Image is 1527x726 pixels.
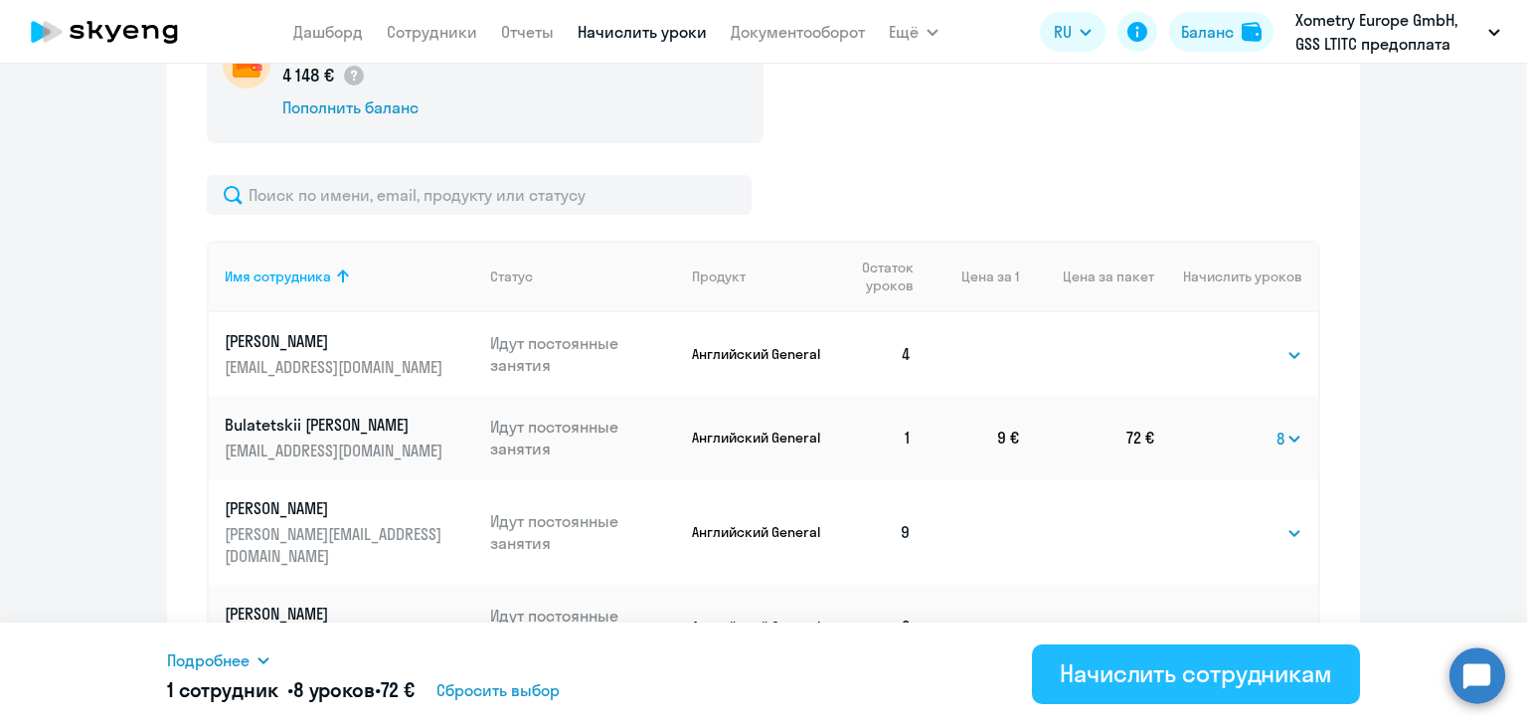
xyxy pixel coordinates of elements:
[1295,8,1480,56] p: Xometry Europe GmbH, GSS LTITC предоплата (временно)
[387,22,477,42] a: Сотрудники
[692,618,826,635] p: Английский General
[889,12,938,52] button: Ещё
[225,440,447,461] p: [EMAIL_ADDRESS][DOMAIN_NAME]
[225,497,474,567] a: [PERSON_NAME][PERSON_NAME][EMAIL_ADDRESS][DOMAIN_NAME]
[692,429,826,447] p: Английский General
[1060,657,1332,689] div: Начислить сотрудникам
[1054,20,1072,44] span: RU
[889,20,919,44] span: Ещё
[225,356,447,378] p: [EMAIL_ADDRESS][DOMAIN_NAME]
[1032,644,1360,704] button: Начислить сотрудникам
[436,678,560,702] span: Сбросить выбор
[225,268,331,285] div: Имя сотрудника
[490,332,677,376] p: Идут постоянные занятия
[1169,12,1273,52] button: Балансbalance
[1285,8,1510,56] button: Xometry Europe GmbH, GSS LTITC предоплата (временно)
[167,648,250,672] span: Подробнее
[692,523,826,541] p: Английский General
[490,268,533,285] div: Статус
[225,523,447,567] p: [PERSON_NAME][EMAIL_ADDRESS][DOMAIN_NAME]
[225,603,447,625] p: [PERSON_NAME]
[928,396,1019,479] td: 9 €
[490,510,677,554] p: Идут постоянные занятия
[842,259,928,294] div: Остаток уроков
[225,603,474,650] a: [PERSON_NAME][EMAIL_ADDRESS][DOMAIN_NAME]
[167,676,415,704] h5: 1 сотрудник • •
[692,268,746,285] div: Продукт
[282,96,504,118] div: Пополнить баланс
[225,330,447,352] p: [PERSON_NAME]
[282,63,366,89] p: 4 148 €
[293,677,375,702] span: 8 уроков
[842,259,913,294] span: Остаток уроков
[225,414,447,436] p: Bulatetskii [PERSON_NAME]
[225,330,474,378] a: [PERSON_NAME][EMAIL_ADDRESS][DOMAIN_NAME]
[223,41,270,89] img: wallet-circle.png
[1181,20,1234,44] div: Баланс
[731,22,865,42] a: Документооборот
[826,396,928,479] td: 1
[1019,241,1154,312] th: Цена за пакет
[225,268,474,285] div: Имя сотрудника
[490,605,677,648] p: Идут постоянные занятия
[501,22,554,42] a: Отчеты
[928,241,1019,312] th: Цена за 1
[692,268,826,285] div: Продукт
[1242,22,1262,42] img: balance
[692,345,826,363] p: Английский General
[1154,241,1318,312] th: Начислить уроков
[225,497,447,519] p: [PERSON_NAME]
[293,22,363,42] a: Дашборд
[381,677,415,702] span: 72 €
[490,416,677,459] p: Идут постоянные занятия
[826,479,928,585] td: 9
[826,312,928,396] td: 4
[578,22,707,42] a: Начислить уроки
[207,175,752,215] input: Поиск по имени, email, продукту или статусу
[225,414,474,461] a: Bulatetskii [PERSON_NAME][EMAIL_ADDRESS][DOMAIN_NAME]
[1040,12,1105,52] button: RU
[490,268,677,285] div: Статус
[1019,396,1154,479] td: 72 €
[826,585,928,668] td: 8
